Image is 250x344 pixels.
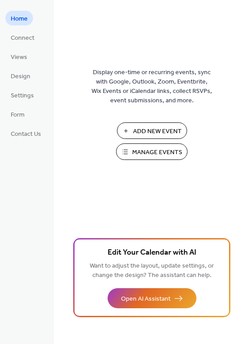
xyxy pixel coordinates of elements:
span: Views [11,53,27,62]
span: Add New Event [133,127,182,136]
span: Connect [11,34,34,43]
button: Open AI Assistant [108,288,196,308]
span: Design [11,72,30,81]
span: Edit Your Calendar with AI [108,247,196,259]
span: Form [11,110,25,120]
a: Settings [5,88,39,102]
span: Contact Us [11,130,41,139]
span: Manage Events [132,148,182,157]
a: Form [5,107,30,122]
span: Want to adjust the layout, update settings, or change the design? The assistant can help. [90,260,214,281]
a: Design [5,68,36,83]
a: Home [5,11,33,25]
button: Add New Event [117,122,187,139]
span: Home [11,14,28,24]
button: Manage Events [116,143,187,160]
span: Open AI Assistant [121,294,171,304]
a: Contact Us [5,126,46,141]
span: Display one-time or recurring events, sync with Google, Outlook, Zoom, Eventbrite, Wix Events or ... [92,68,212,105]
a: Views [5,49,33,64]
a: Connect [5,30,40,45]
span: Settings [11,91,34,101]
